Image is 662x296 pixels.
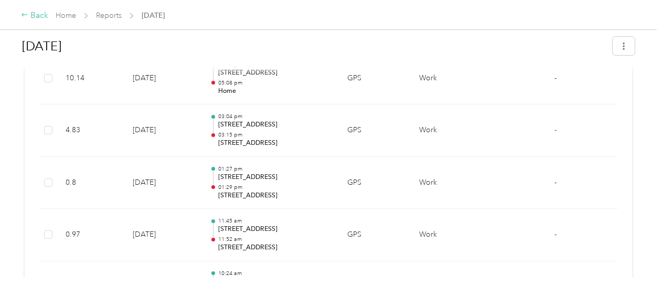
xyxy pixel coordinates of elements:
[218,113,330,120] p: 03:04 pm
[57,209,124,261] td: 0.97
[218,225,330,234] p: [STREET_ADDRESS]
[57,52,124,105] td: 10.14
[57,157,124,209] td: 0.8
[339,157,411,209] td: GPS
[218,243,330,252] p: [STREET_ADDRESS]
[21,9,48,22] div: Back
[56,11,76,20] a: Home
[218,120,330,130] p: [STREET_ADDRESS]
[218,173,330,182] p: [STREET_ADDRESS]
[411,157,494,209] td: Work
[124,104,201,157] td: [DATE]
[554,230,557,239] span: -
[554,73,557,82] span: -
[603,237,662,296] iframe: Everlance-gr Chat Button Frame
[218,139,330,148] p: [STREET_ADDRESS]
[218,79,330,87] p: 05:08 pm
[218,191,330,200] p: [STREET_ADDRESS]
[218,87,330,96] p: Home
[96,11,122,20] a: Reports
[22,34,605,59] h1: Jun 2025
[554,178,557,187] span: -
[554,125,557,134] span: -
[411,104,494,157] td: Work
[218,277,330,287] p: [STREET_ADDRESS]
[339,104,411,157] td: GPS
[218,165,330,173] p: 01:27 pm
[142,10,165,21] span: [DATE]
[339,52,411,105] td: GPS
[411,52,494,105] td: Work
[57,104,124,157] td: 4.83
[339,209,411,261] td: GPS
[411,209,494,261] td: Work
[124,209,201,261] td: [DATE]
[124,52,201,105] td: [DATE]
[218,131,330,139] p: 03:15 pm
[124,157,201,209] td: [DATE]
[218,236,330,243] p: 11:52 am
[218,184,330,191] p: 01:29 pm
[218,270,330,277] p: 10:24 am
[218,217,330,225] p: 11:45 am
